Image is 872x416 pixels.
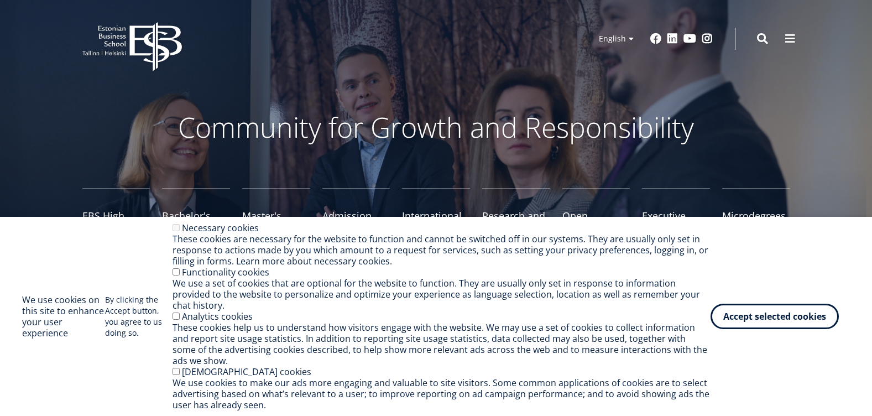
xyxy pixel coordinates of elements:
[173,322,711,366] div: These cookies help us to understand how visitors engage with the website. We may use a set of coo...
[22,294,105,339] h2: We use cookies on this site to enhance your user experience
[143,111,729,144] p: Community for Growth and Responsibility
[105,294,173,339] p: By clicking the Accept button, you agree to us doing so.
[82,188,150,243] a: EBS High School
[711,304,839,329] button: Accept selected cookies
[683,33,696,44] a: Youtube
[182,310,253,323] label: Analytics cookies
[182,266,269,278] label: Functionality cookies
[173,278,711,311] div: We use a set of cookies that are optional for the website to function. They are usually only set ...
[482,188,550,243] a: Research and Doctoral Studies
[562,188,630,243] a: Open University
[182,366,311,378] label: [DEMOGRAPHIC_DATA] cookies
[402,188,470,243] a: International Experience
[182,222,259,234] label: Necessary cookies
[242,188,310,243] a: Master's Studies
[702,33,713,44] a: Instagram
[650,33,661,44] a: Facebook
[722,188,790,243] a: Microdegrees
[642,188,710,243] a: Executive Education
[173,233,711,267] div: These cookies are necessary for the website to function and cannot be switched off in our systems...
[322,188,390,243] a: Admission
[173,377,711,410] div: We use cookies to make our ads more engaging and valuable to site visitors. Some common applicati...
[162,188,230,243] a: Bachelor's Studies
[667,33,678,44] a: Linkedin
